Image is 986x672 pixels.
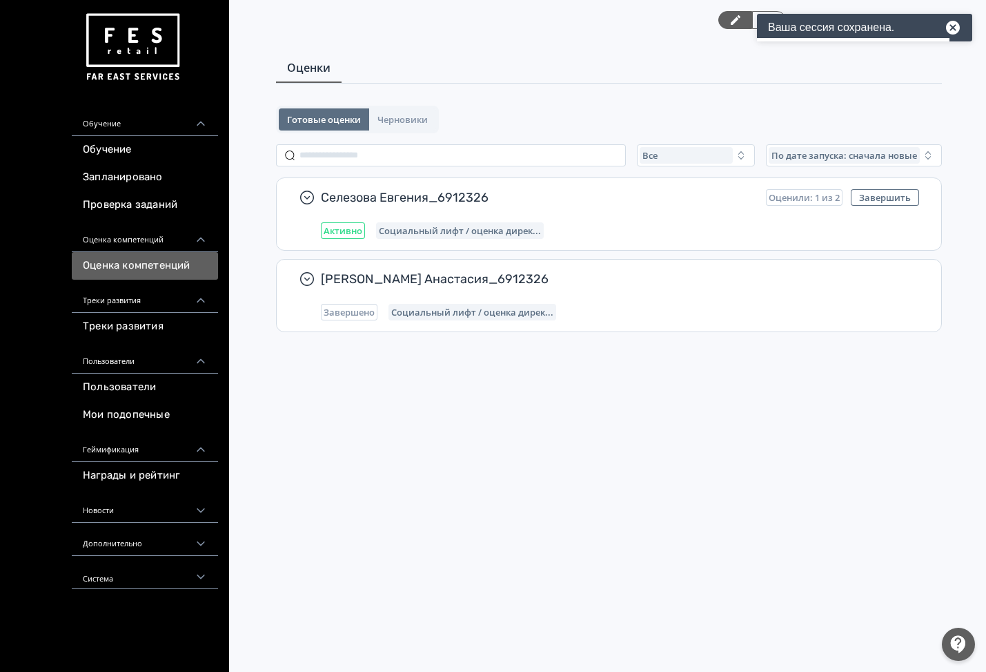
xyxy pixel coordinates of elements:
span: Оценки [287,59,331,76]
a: Награды и рейтинг [72,462,218,490]
span: Черновики [377,114,428,125]
a: Оценка компетенций [72,252,218,280]
div: Геймификация [72,429,218,462]
span: Активно [324,225,362,236]
span: По дате запуска: сначала новые [771,150,917,161]
a: Проверка заданий [72,191,218,219]
div: Оценка компетенций [72,219,218,252]
a: Мои подопечные [72,401,218,429]
span: Социальный лифт / оценка директора магазина [379,225,541,236]
a: Запланировано [72,164,218,191]
span: Готовые оценки [287,114,361,125]
div: Новости [72,490,218,523]
div: Обучение [72,103,218,136]
div: Система [72,556,218,589]
span: [PERSON_NAME] Анастасия_6912326 [321,271,908,287]
img: https://files.teachbase.ru/system/account/57463/logo/medium-936fc5084dd2c598f50a98b9cbe0469a.png [83,8,182,86]
div: Ваша сессия сохранена. [757,14,972,41]
span: Социальный лифт / оценка директора магазина [391,307,553,318]
span: Все [642,150,658,161]
a: Треки развития [72,313,218,340]
button: Завершить [851,189,919,206]
button: Все [637,144,755,166]
a: Пользователи [72,374,218,401]
div: Треки развития [72,280,218,313]
span: Завершено [324,307,375,318]
a: Переключиться в режим ученика [752,11,786,29]
button: По дате запуска: сначала новые [766,144,942,166]
button: Готовые оценки [279,108,369,131]
a: Обучение [72,136,218,164]
button: Черновики [369,108,436,131]
span: Оценили: 1 из 2 [769,192,840,203]
div: Дополнительно [72,523,218,556]
span: Селезова Евгения_6912326 [321,189,755,206]
div: Пользователи [72,340,218,374]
